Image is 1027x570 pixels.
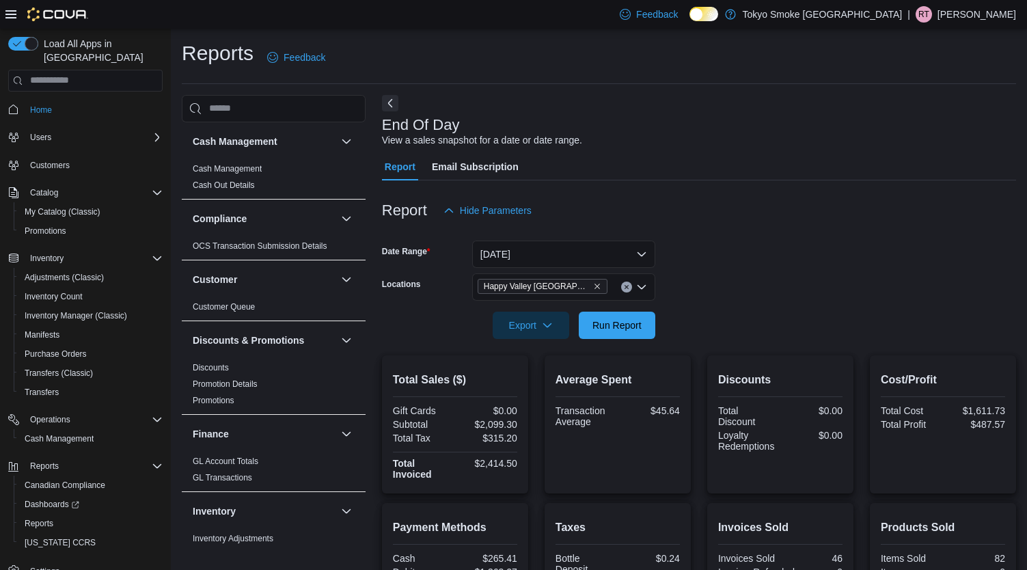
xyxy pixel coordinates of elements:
[19,431,163,447] span: Cash Management
[193,334,304,347] h3: Discounts & Promotions
[19,223,72,239] a: Promotions
[182,161,366,199] div: Cash Management
[19,515,163,532] span: Reports
[193,241,327,251] a: OCS Transaction Submission Details
[25,411,163,428] span: Operations
[556,372,680,388] h2: Average Spent
[937,6,1016,23] p: [PERSON_NAME]
[3,155,168,175] button: Customers
[14,364,168,383] button: Transfers (Classic)
[382,202,427,219] h3: Report
[743,6,903,23] p: Tokyo Smoke [GEOGRAPHIC_DATA]
[14,476,168,495] button: Canadian Compliance
[25,129,163,146] span: Users
[393,553,452,564] div: Cash
[393,458,432,480] strong: Total Invoiced
[262,44,331,71] a: Feedback
[556,405,615,427] div: Transaction Average
[460,204,532,217] span: Hide Parameters
[19,308,163,324] span: Inventory Manager (Classic)
[25,368,93,379] span: Transfers (Classic)
[30,132,51,143] span: Users
[25,157,75,174] a: Customers
[193,180,255,191] span: Cash Out Details
[718,430,778,452] div: Loyalty Redemptions
[284,51,325,64] span: Feedback
[718,372,843,388] h2: Discounts
[881,372,1005,388] h2: Cost/Profit
[193,212,247,226] h3: Compliance
[338,211,355,227] button: Compliance
[25,272,104,283] span: Adjustments (Classic)
[25,291,83,302] span: Inventory Count
[193,135,336,148] button: Cash Management
[501,312,561,339] span: Export
[19,346,163,362] span: Purchase Orders
[27,8,88,21] img: Cova
[25,206,100,217] span: My Catalog (Classic)
[438,197,537,224] button: Hide Parameters
[3,249,168,268] button: Inventory
[946,405,1005,416] div: $1,611.73
[881,405,940,416] div: Total Cost
[621,282,632,293] button: Clear input
[19,515,59,532] a: Reports
[338,332,355,349] button: Discounts & Promotions
[14,202,168,221] button: My Catalog (Classic)
[193,164,262,174] a: Cash Management
[193,395,234,406] span: Promotions
[193,549,304,560] span: Inventory by Product Historical
[393,433,452,444] div: Total Tax
[14,306,168,325] button: Inventory Manager (Classic)
[193,472,252,483] span: GL Transactions
[458,458,517,469] div: $2,414.50
[25,537,96,548] span: [US_STATE] CCRS
[19,346,92,362] a: Purchase Orders
[14,533,168,552] button: [US_STATE] CCRS
[614,1,683,28] a: Feedback
[25,387,59,398] span: Transfers
[25,480,105,491] span: Canadian Compliance
[25,349,87,359] span: Purchase Orders
[382,279,421,290] label: Locations
[25,411,76,428] button: Operations
[193,379,258,390] span: Promotion Details
[19,496,163,513] span: Dashboards
[19,496,85,513] a: Dashboards
[25,458,64,474] button: Reports
[689,21,690,22] span: Dark Mode
[193,534,273,543] a: Inventory Adjustments
[946,419,1005,430] div: $487.57
[338,503,355,519] button: Inventory
[881,519,1005,536] h2: Products Sold
[30,253,64,264] span: Inventory
[193,241,327,252] span: OCS Transaction Submission Details
[25,185,64,201] button: Catalog
[946,553,1005,564] div: 82
[393,405,452,416] div: Gift Cards
[19,384,163,401] span: Transfers
[579,312,655,339] button: Run Report
[385,153,415,180] span: Report
[30,414,70,425] span: Operations
[472,241,655,268] button: [DATE]
[458,553,517,564] div: $265.41
[193,457,258,466] a: GL Account Totals
[718,405,778,427] div: Total Discount
[193,273,237,286] h3: Customer
[25,310,127,321] span: Inventory Manager (Classic)
[25,329,59,340] span: Manifests
[25,433,94,444] span: Cash Management
[25,499,79,510] span: Dashboards
[193,334,336,347] button: Discounts & Promotions
[14,383,168,402] button: Transfers
[38,37,163,64] span: Load All Apps in [GEOGRAPHIC_DATA]
[393,419,452,430] div: Subtotal
[193,504,236,518] h3: Inventory
[19,269,109,286] a: Adjustments (Classic)
[783,430,843,441] div: $0.00
[193,533,273,544] span: Inventory Adjustments
[25,157,163,174] span: Customers
[193,180,255,190] a: Cash Out Details
[193,473,252,483] a: GL Transactions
